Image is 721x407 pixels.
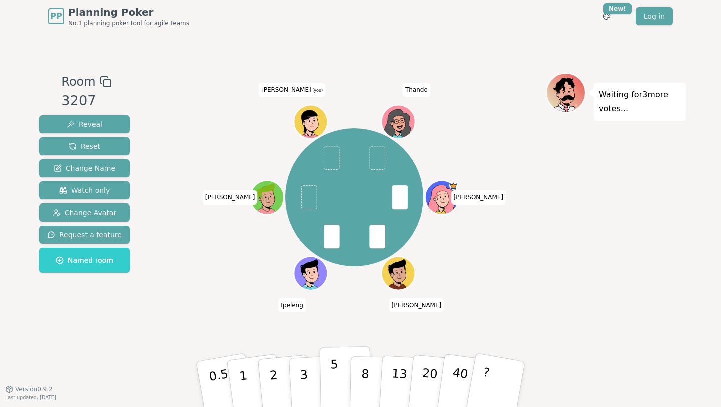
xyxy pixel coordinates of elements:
span: (you) [311,88,323,93]
span: Change Name [54,163,115,173]
button: Change Name [39,159,130,177]
span: No.1 planning poker tool for agile teams [68,19,189,27]
button: Click to change your avatar [295,106,326,137]
span: Reveal [67,119,102,129]
span: Click to change your name [203,190,258,205]
span: Click to change your name [389,298,444,312]
span: Norval is the host [449,181,458,190]
span: Click to change your name [259,83,325,97]
div: 3207 [61,91,111,111]
span: Click to change your name [403,83,430,97]
a: Log in [636,7,673,25]
span: Last updated: [DATE] [5,395,56,400]
div: New! [603,3,632,14]
button: Change Avatar [39,203,130,222]
span: Version 0.9.2 [15,385,53,393]
p: Waiting for 3 more votes... [599,88,681,116]
span: Click to change your name [451,190,506,205]
button: Request a feature [39,226,130,244]
span: Reset [69,141,100,151]
button: Reset [39,137,130,155]
span: PP [50,10,62,22]
span: Planning Poker [68,5,189,19]
span: Watch only [59,185,110,195]
button: Named room [39,248,130,273]
button: Reveal [39,115,130,133]
span: Request a feature [47,230,122,240]
a: PPPlanning PokerNo.1 planning poker tool for agile teams [48,5,189,27]
button: New! [598,7,616,25]
span: Named room [56,255,113,265]
button: Watch only [39,181,130,199]
button: Version0.9.2 [5,385,53,393]
span: Click to change your name [278,298,305,312]
span: Change Avatar [53,208,117,218]
span: Room [61,73,95,91]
